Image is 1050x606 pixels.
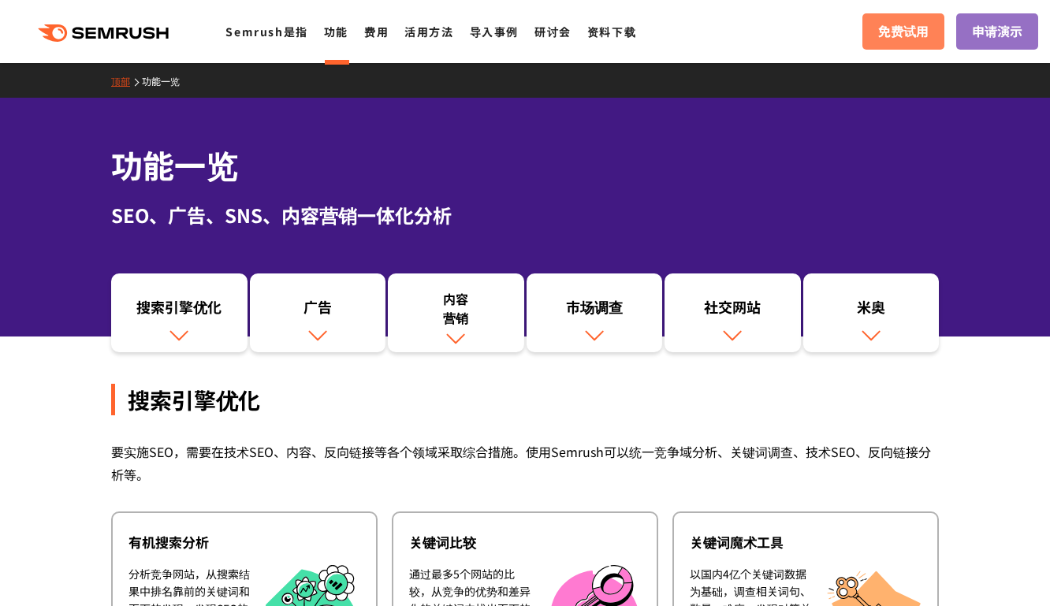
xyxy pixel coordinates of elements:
[534,297,655,324] div: 市场调查
[956,13,1038,50] a: 申请演示
[878,21,929,42] span: 免费试用
[409,533,641,552] div: 关键词比较
[119,297,240,324] div: 搜索引擎优化
[690,533,922,552] div: 关键词魔术工具
[324,24,348,39] a: 功能
[470,24,519,39] a: 导入事例
[111,142,939,188] h1: 功能一览
[225,24,307,39] a: Semrush是指
[111,441,939,486] div: 要实施SEO，需要在技术SEO、内容、反向链接等各个领域采取综合措施。使用Semrush可以统一竞争域分析、关键词调查、技术SEO、反向链接分析等。
[364,24,389,39] a: 费用
[972,21,1022,42] span: 申请演示
[672,297,793,324] div: 社交网站
[388,273,524,352] a: 内容营销
[111,273,248,352] a: 搜索引擎优化
[534,24,572,39] a: 研讨会
[258,297,378,324] div: 广告
[111,384,939,415] div: 搜索引擎优化
[142,74,192,87] a: 功能一览
[396,289,516,327] div: 内容 营销
[811,297,932,324] div: 米奥
[587,24,636,39] a: 资料下载
[527,273,663,352] a: 市场调查
[803,273,940,352] a: 米奥
[404,24,453,39] a: 活用方法
[665,273,801,352] a: 社交网站
[128,533,360,552] div: 有机搜索分析
[250,273,386,352] a: 广告
[862,13,944,50] a: 免费试用
[111,201,939,229] div: SEO、广告、SNS、内容营销一体化分析
[111,74,142,87] a: 顶部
